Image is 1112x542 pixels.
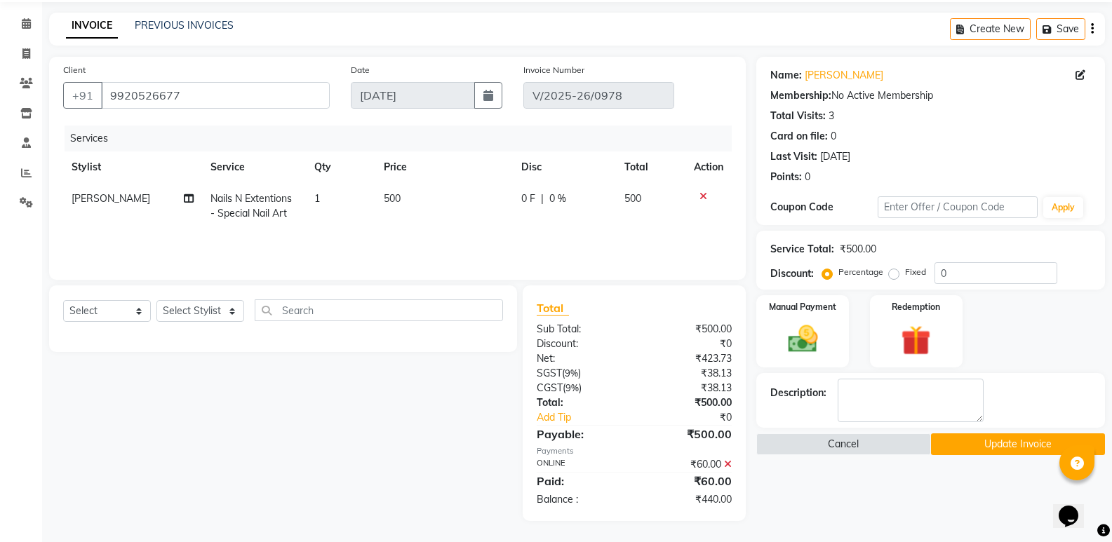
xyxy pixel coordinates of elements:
div: ₹60.00 [634,473,742,489]
div: ₹0 [652,410,742,425]
span: CGST [537,381,563,394]
div: ₹423.73 [634,351,742,366]
div: ( ) [526,381,634,395]
label: Date [351,64,370,76]
div: [DATE] [820,149,850,164]
label: Redemption [892,301,940,313]
div: Membership: [770,88,831,103]
button: Cancel [756,433,930,455]
input: Enter Offer / Coupon Code [878,196,1038,218]
div: Sub Total: [526,322,634,337]
th: Qty [306,151,375,183]
div: ₹500.00 [634,322,742,337]
div: Net: [526,351,634,366]
div: ₹440.00 [634,492,742,507]
div: Total Visits: [770,109,826,123]
button: Save [1036,18,1085,40]
div: Total: [526,395,634,410]
div: ₹500.00 [840,242,876,257]
label: Invoice Number [523,64,584,76]
a: Add Tip [526,410,652,425]
div: 0 [805,170,810,184]
th: Stylist [63,151,202,183]
button: Update Invoice [931,433,1105,455]
span: [PERSON_NAME] [72,192,150,205]
input: Search [255,299,503,321]
th: Disc [513,151,617,183]
div: Services [65,126,742,151]
div: Payable: [526,426,634,442]
a: PREVIOUS INVOICES [135,19,234,32]
span: 500 [624,192,641,205]
div: ONLINE [526,457,634,472]
th: Price [375,151,513,183]
span: | [541,191,544,206]
span: Nails N Extentions - Special Nail Art [210,192,292,219]
input: Search by Name/Mobile/Email/Code [101,82,330,109]
th: Total [616,151,685,183]
div: ₹38.13 [634,366,742,381]
span: Total [537,301,569,316]
div: Payments [537,445,732,457]
div: Paid: [526,473,634,489]
div: No Active Membership [770,88,1091,103]
div: ₹500.00 [634,395,742,410]
div: ₹500.00 [634,426,742,442]
span: SGST [537,367,562,379]
div: Balance : [526,492,634,507]
div: Discount: [526,337,634,351]
div: ₹0 [634,337,742,351]
div: ₹38.13 [634,381,742,395]
div: 3 [829,109,834,123]
div: Coupon Code [770,200,877,215]
div: ₹60.00 [634,457,742,472]
div: Points: [770,170,802,184]
div: Name: [770,68,802,83]
div: Card on file: [770,129,828,144]
span: 1 [314,192,320,205]
div: Discount: [770,266,814,281]
div: 0 [831,129,836,144]
img: _cash.svg [779,322,827,356]
button: Create New [950,18,1031,40]
div: Description: [770,386,826,400]
a: INVOICE [66,13,118,39]
a: [PERSON_NAME] [805,68,883,83]
div: Service Total: [770,242,834,257]
button: +91 [63,82,102,109]
span: 0 F [521,191,535,206]
div: ( ) [526,366,634,381]
label: Percentage [838,266,883,278]
img: _gift.svg [892,322,940,359]
label: Fixed [905,266,926,278]
th: Action [685,151,732,183]
div: Last Visit: [770,149,817,164]
label: Manual Payment [769,301,836,313]
span: 9% [565,382,579,393]
span: 9% [565,367,578,379]
span: 0 % [549,191,566,206]
th: Service [202,151,306,183]
span: 500 [384,192,401,205]
button: Apply [1043,197,1083,218]
iframe: chat widget [1053,486,1098,528]
label: Client [63,64,86,76]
